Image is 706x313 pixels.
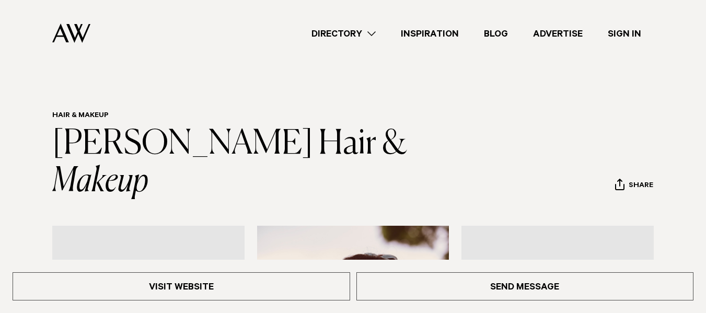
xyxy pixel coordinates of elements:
a: Sign In [595,27,654,41]
a: Advertise [520,27,595,41]
img: Auckland Weddings Logo [52,24,90,43]
a: Visit Website [13,272,350,300]
a: Send Message [356,272,694,300]
span: Share [629,181,653,191]
a: Directory [299,27,388,41]
a: Blog [471,27,520,41]
button: Share [615,178,654,194]
a: Hair & Makeup [52,112,109,120]
a: [PERSON_NAME] Hair & Makeup [52,127,412,199]
a: Inspiration [388,27,471,41]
